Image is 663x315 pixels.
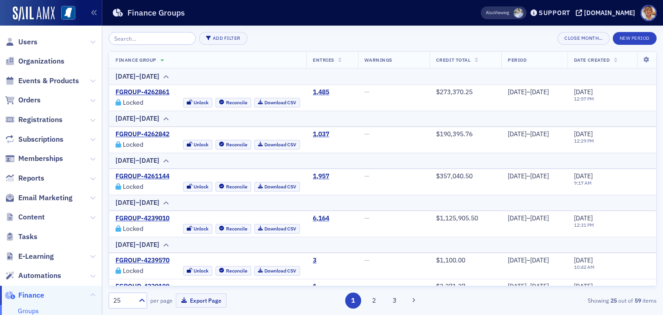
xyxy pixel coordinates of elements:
span: Finance [18,290,44,300]
span: $1,125,905.50 [436,214,478,222]
div: 25 [113,296,133,305]
div: Also [486,10,495,16]
span: [DATE] [574,282,593,290]
input: Search… [109,32,196,45]
span: Finance Group [116,57,157,63]
strong: 59 [633,296,642,304]
span: $357,040.50 [436,172,473,180]
span: Organizations [18,56,64,66]
div: Showing out of items [480,296,657,304]
span: [DATE] [574,172,593,180]
a: FGROUP-4262842 [116,130,169,139]
span: Date Created [574,57,610,63]
span: Tasks [18,232,37,242]
span: Reports [18,173,44,183]
span: Entries [313,57,334,63]
span: Email Marketing [18,193,73,203]
span: — [364,88,369,96]
div: Support [539,9,570,17]
span: E-Learning [18,251,54,262]
span: Viewing [486,10,509,16]
button: New Period [613,32,657,45]
span: $2,271.27 [436,282,465,290]
a: E-Learning [5,251,54,262]
h1: Finance Groups [127,7,185,18]
a: Download CSV [254,182,300,192]
a: 1,957 [313,172,329,181]
button: Unlock [183,266,213,276]
div: 1,485 [313,88,329,96]
span: — [364,172,369,180]
a: Finance [5,290,44,300]
time: 9:17 AM [574,180,592,186]
a: Download CSV [254,98,300,107]
button: 3 [387,293,403,309]
span: $273,370.25 [436,88,473,96]
span: Warnings [364,57,392,63]
button: Reconcile [216,98,251,107]
a: Download CSV [254,224,300,234]
button: Unlock [183,224,213,234]
a: 1,037 [313,130,329,139]
div: [DATE]–[DATE] [116,240,159,250]
div: 1 [313,283,316,291]
a: Content [5,212,45,222]
span: Automations [18,271,61,281]
a: 6,164 [313,214,329,223]
a: Organizations [5,56,64,66]
span: [DATE] [574,214,593,222]
time: 12:29 PM [574,138,594,144]
a: SailAMX [13,6,55,21]
button: Export Page [176,294,226,308]
span: Period [508,57,526,63]
button: 1 [345,293,361,309]
a: FGROUP-4239010 [116,214,169,223]
button: Close Month… [558,32,609,45]
div: [DATE]–[DATE] [508,283,561,291]
div: [DATE]–[DATE] [116,156,159,166]
div: Locked [123,100,143,105]
a: Orders [5,95,41,105]
span: Content [18,212,45,222]
div: [DATE]–[DATE] [116,72,159,81]
span: Registrations [18,115,63,125]
span: — [364,282,369,290]
button: Reconcile [216,140,251,149]
a: Download CSV [254,140,300,149]
span: — [364,214,369,222]
strong: 25 [609,296,618,304]
span: — [364,256,369,264]
div: [DOMAIN_NAME] [584,9,635,17]
span: [DATE] [574,130,593,138]
span: $1,100.00 [436,256,465,264]
span: [DATE] [574,88,593,96]
div: Locked [123,268,143,273]
a: 3 [313,256,316,265]
a: Tasks [5,232,37,242]
div: [DATE]–[DATE] [116,198,159,208]
span: Profile [641,5,657,21]
div: [DATE]–[DATE] [508,88,561,96]
a: FGROUP-4239570 [116,256,169,265]
a: Registrations [5,115,63,125]
span: $190,395.76 [436,130,473,138]
div: Locked [123,142,143,147]
span: [DATE] [574,256,593,264]
img: SailAMX [61,6,75,20]
a: Subscriptions [5,134,63,144]
a: Events & Products [5,76,79,86]
span: Credit Total [436,57,470,63]
a: FGROUP-4239188 [116,283,169,291]
div: [DATE]–[DATE] [116,114,159,123]
span: Events & Products [18,76,79,86]
a: Memberships [5,154,63,164]
div: Locked [123,226,143,231]
a: Users [5,37,37,47]
a: Groups [18,307,39,315]
a: Reports [5,173,44,183]
div: [DATE]–[DATE] [508,214,561,223]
